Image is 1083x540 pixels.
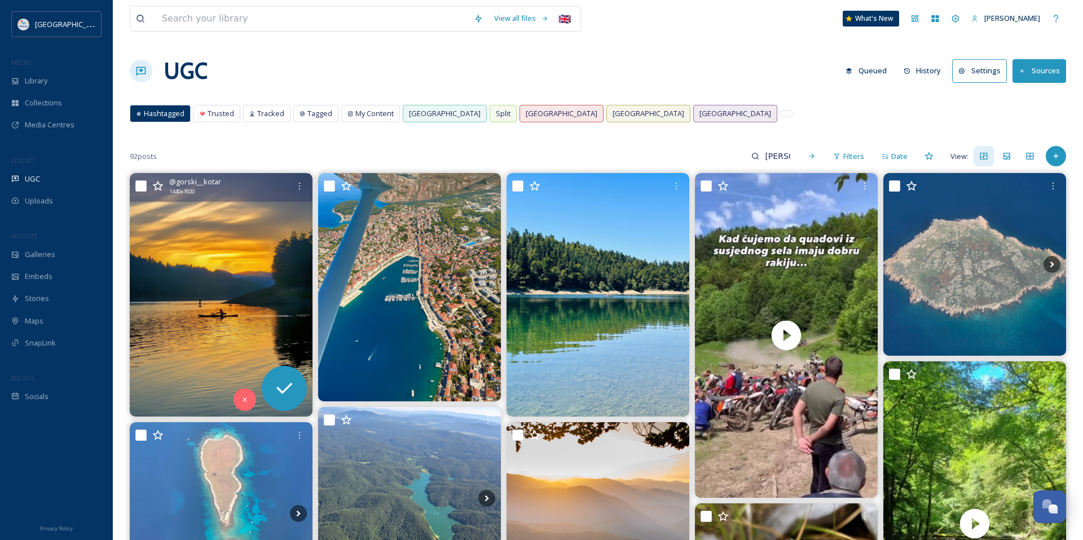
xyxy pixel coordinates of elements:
[18,19,29,30] img: HTZ_logo_EN.svg
[488,7,554,29] a: View all files
[496,108,510,119] span: Split
[11,58,31,67] span: MEDIA
[25,338,56,348] span: SnapLink
[984,13,1040,23] span: [PERSON_NAME]
[613,108,684,119] span: [GEOGRAPHIC_DATA]
[25,249,55,260] span: Galleries
[843,151,864,162] span: Filters
[695,173,878,498] video: Može ako je domaća...može i ako nije😂 #endurogorskikotar #enduro #gorskikotar #atvbjelolasicaogul...
[409,108,481,119] span: [GEOGRAPHIC_DATA]
[554,8,575,29] div: 🇬🇧
[25,119,74,130] span: Media Centres
[208,108,234,119] span: Trusted
[11,232,37,240] span: WIDGETS
[318,173,501,401] img: Leaving the calm embrace of Primorje-Gorski Kotar bound for the sunlit shores of Dalmatia 🌊 #Adri...
[25,293,49,304] span: Stories
[1012,59,1066,82] button: Sources
[25,316,43,326] span: Maps
[169,176,221,187] span: @ gorski__kotar
[898,60,953,82] a: History
[25,196,53,206] span: Uploads
[130,151,157,162] span: 92 posts
[169,188,195,196] span: 1440 x 1920
[307,108,332,119] span: Tagged
[507,173,689,417] img: #priroda #gorskikotar #hrvatska #croatia Foto: Sanja Kolar
[257,108,284,119] span: Tracked
[840,60,898,82] a: Queued
[1033,490,1066,523] button: Open Chat
[11,156,36,165] span: COLLECT
[759,145,796,167] input: Search
[843,11,899,26] a: What's New
[898,60,947,82] button: History
[144,108,184,119] span: Hashtagged
[40,525,73,532] span: Privacy Policy
[526,108,597,119] span: [GEOGRAPHIC_DATA]
[25,271,52,282] span: Embeds
[891,151,908,162] span: Date
[695,173,878,498] img: thumbnail
[164,54,208,88] a: UGC
[11,374,34,382] span: SOCIALS
[952,59,1007,82] button: Settings
[25,76,47,86] span: Library
[130,173,312,417] img: #priroda #gorskikotar #hrvatska #croatia Foto: vedranticak
[952,59,1012,82] a: Settings
[40,521,73,534] a: Privacy Policy
[355,108,394,119] span: My Content
[25,98,62,108] span: Collections
[699,108,771,119] span: [GEOGRAPHIC_DATA]
[156,6,468,31] input: Search your library
[25,174,40,184] span: UGC
[883,173,1066,356] img: Girls and I rented a scenic flight over Croatia. We flew over Plitvice Lakes, where we hiked 12.5...
[35,19,107,29] span: [GEOGRAPHIC_DATA]
[840,60,892,82] button: Queued
[950,151,968,162] span: View:
[966,7,1046,29] a: [PERSON_NAME]
[25,391,49,402] span: Socials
